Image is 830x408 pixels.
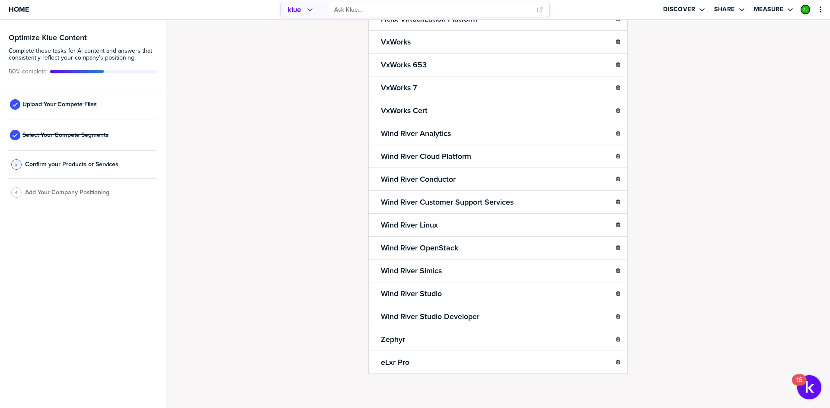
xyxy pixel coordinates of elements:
li: Zephyr [368,328,628,351]
a: Edit Profile [800,4,811,15]
h2: Wind River Customer Support Services [379,196,515,208]
button: Open Resource Center, 16 new notifications [797,375,821,399]
li: Wind River Cloud Platform [368,145,628,168]
h2: Zephyr [379,333,407,345]
li: VxWorks [368,30,628,54]
li: VxWorks 7 [368,76,628,99]
li: Wind River OpenStack [368,236,628,259]
h2: Wind River OpenStack [379,242,460,254]
h2: VxWorks 653 [379,59,428,71]
span: Upload Your Compete Files [22,101,97,108]
span: 4 [15,189,18,196]
li: Wind River Studio [368,282,628,305]
li: Wind River Conductor [368,168,628,191]
h2: VxWorks [379,36,412,48]
div: 16 [796,380,802,391]
div: Zev L. [801,5,810,14]
h2: Wind River Linux [379,219,440,231]
li: Wind River Analytics [368,122,628,145]
span: Add Your Company Positioning [25,189,109,196]
span: Confirm your Products or Services [25,161,118,168]
li: Wind River Studio Developer [368,305,628,328]
img: 68efa1eb0dd1966221c28eaef6eec194-sml.png [801,6,809,13]
span: Home [9,6,29,13]
li: VxWorks Cert [368,99,628,122]
span: Active [9,68,47,75]
h2: eLxr Pro [379,356,411,368]
h2: Wind River Conductor [379,173,457,185]
label: Measure [754,6,784,13]
h2: Wind River Studio Developer [379,310,481,323]
h2: Wind River Analytics [379,127,453,139]
li: Wind River Customer Support Services [368,190,628,214]
span: Complete these tasks for AI content and answers that consistently reflect your company’s position... [9,47,157,61]
h2: Wind River Simics [379,265,444,277]
h2: VxWorks 7 [379,82,419,94]
label: Discover [663,6,695,13]
h2: Wind River Cloud Platform [379,150,473,162]
li: eLxr Pro [368,351,628,374]
span: Select Your Compete Segments [22,132,109,139]
h3: Optimize Klue Content [9,34,157,41]
label: Share [714,6,735,13]
h2: VxWorks Cert [379,104,429,117]
span: 3 [15,161,18,168]
li: Wind River Linux [368,213,628,237]
h2: Wind River Studio [379,288,444,300]
li: Wind River Simics [368,259,628,282]
input: Ask Klue... [334,3,531,17]
li: VxWorks 653 [368,53,628,76]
